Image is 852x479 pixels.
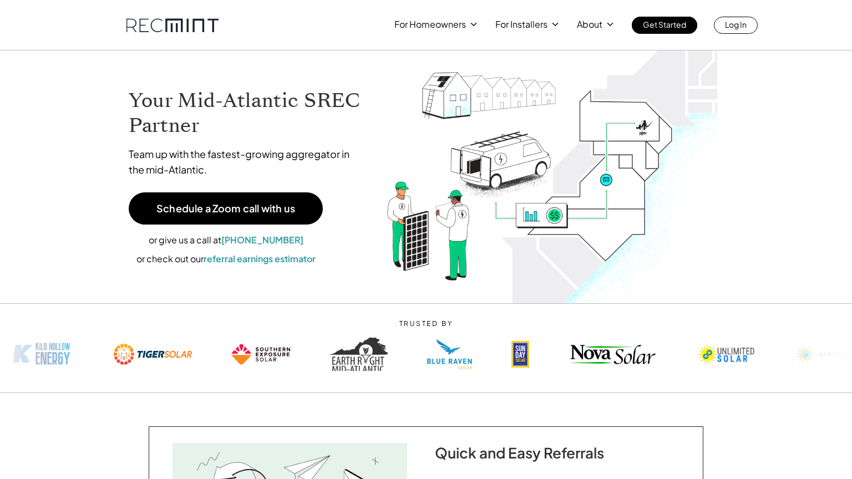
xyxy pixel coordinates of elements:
p: TRUSTED BY [266,320,586,328]
a: referral earnings estimator [204,253,316,264]
p: Log In [725,17,747,32]
a: Log In [714,17,758,34]
h1: Your Mid-Atlantic SREC Partner [129,88,364,138]
span: or check out our [136,253,204,264]
a: Schedule a Zoom call with us [129,192,323,225]
p: or give us a call at [129,233,323,247]
h2: Quick and Easy Referrals [435,444,680,461]
p: Get Started [643,17,686,32]
p: About [577,17,602,32]
p: Team up with the fastest-growing aggregator in the mid-Atlantic. [129,146,364,177]
a: [PHONE_NUMBER] [221,234,303,246]
p: For Homeowners [394,17,466,32]
p: Schedule a Zoom call with us [156,203,295,213]
a: Get Started [632,17,697,34]
p: For Installers [495,17,547,32]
